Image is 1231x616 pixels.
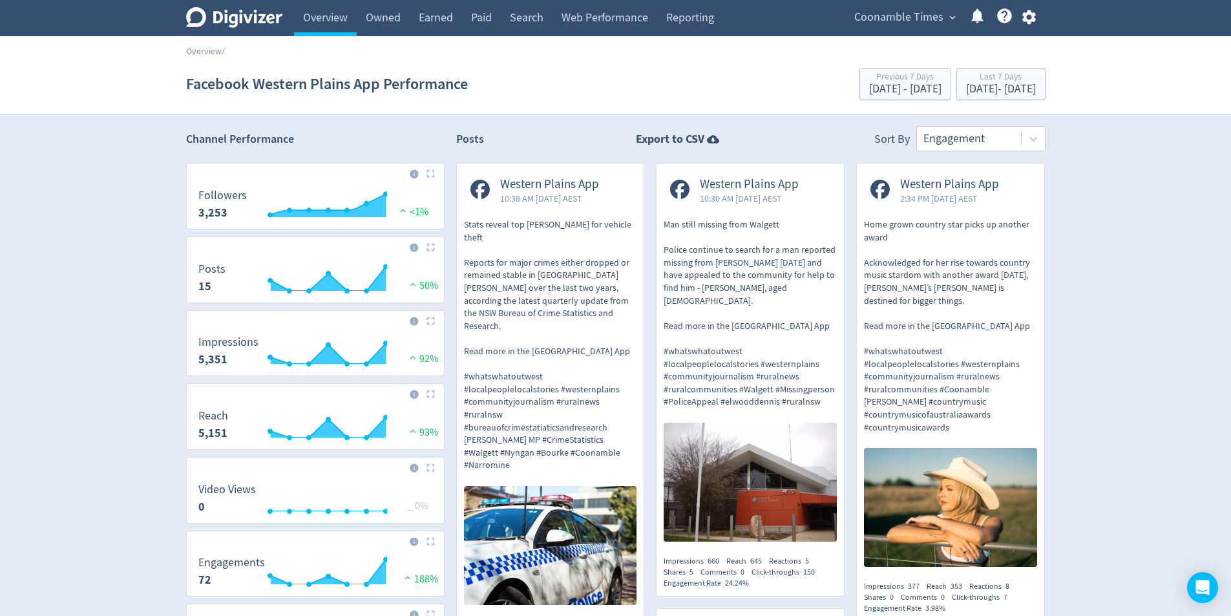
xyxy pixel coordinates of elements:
[951,581,962,591] span: 353
[192,410,439,444] svg: Reach 5,151
[636,131,704,147] strong: Export to CSV
[966,83,1036,95] div: [DATE] - [DATE]
[406,426,438,439] span: 93%
[908,581,920,591] span: 377
[406,279,419,289] img: positive-performance.svg
[426,317,435,325] img: Placeholder
[457,164,644,609] a: Western Plains App10:38 AM [DATE] AESTStats reveal top [PERSON_NAME] for vehicle theft Reports fo...
[901,592,952,603] div: Comments
[1187,572,1218,603] div: Open Intercom Messenger
[864,581,927,592] div: Impressions
[854,7,943,28] span: Coonamble Times
[1004,592,1007,602] span: 7
[500,177,599,192] span: Western Plains App
[864,218,1037,434] p: Home grown country star picks up another award Acknowledged for her rise towards country music st...
[401,573,414,582] img: positive-performance.svg
[198,279,211,294] strong: 15
[406,426,419,436] img: positive-performance.svg
[966,72,1036,83] div: Last 7 Days
[850,7,959,28] button: Coonamble Times
[956,68,1046,100] button: Last 7 Days[DATE]- [DATE]
[397,206,410,215] img: positive-performance.svg
[198,262,226,277] dt: Posts
[198,572,211,588] strong: 72
[803,567,815,577] span: 150
[925,603,945,613] span: 3.98%
[198,425,227,441] strong: 5,151
[708,556,719,566] span: 660
[500,192,599,205] span: 10:38 AM [DATE] AEST
[426,243,435,251] img: Placeholder
[426,537,435,546] img: Placeholder
[947,12,958,23] span: expand_more
[198,205,227,220] strong: 3,253
[769,556,816,567] div: Reactions
[864,603,952,614] div: Engagement Rate
[408,500,428,513] span: _ 0%
[192,189,439,224] svg: Followers 3,253
[890,592,894,602] span: 0
[198,188,247,203] dt: Followers
[700,192,799,205] span: 10:30 AM [DATE] AEST
[192,336,439,370] svg: Impressions 5,351
[859,68,951,100] button: Previous 7 Days[DATE] - [DATE]
[689,567,693,577] span: 5
[927,581,969,592] div: Reach
[874,131,910,151] div: Sort By
[900,192,999,205] span: 2:34 PM [DATE] AEST
[1005,581,1009,591] span: 8
[397,206,428,218] span: <1%
[198,555,265,570] dt: Engagements
[664,567,700,578] div: Shares
[900,177,999,192] span: Western Plains App
[857,164,1044,571] a: Western Plains App2:34 PM [DATE] AESTHome grown country star picks up another award Acknowledged ...
[186,63,468,105] h1: Facebook Western Plains App Performance
[222,45,225,57] span: /
[700,177,799,192] span: Western Plains App
[192,483,439,518] svg: Video Views 0
[752,567,822,578] div: Click-throughs
[726,556,769,567] div: Reach
[700,567,752,578] div: Comments
[664,218,837,409] p: Man still missing from Walgett Police continue to search for a man reported missing from [PERSON_...
[192,557,439,591] svg: Engagements 72
[456,131,484,151] h2: Posts
[198,352,227,367] strong: 5,351
[406,352,419,362] img: positive-performance.svg
[725,578,749,588] span: 24.24%
[464,218,637,472] p: Stats reveal top [PERSON_NAME] for vehicle theft Reports for major crimes either dropped or remai...
[952,592,1015,603] div: Click-throughs
[401,573,438,586] span: 188%
[198,482,256,497] dt: Video Views
[198,499,205,515] strong: 0
[186,45,222,57] a: Overview
[198,335,258,350] dt: Impressions
[406,279,438,292] span: 50%
[406,352,438,365] span: 92%
[186,131,445,147] h2: Channel Performance
[869,83,942,95] div: [DATE] - [DATE]
[864,592,901,603] div: Shares
[426,169,435,178] img: Placeholder
[741,567,744,577] span: 0
[198,409,228,423] dt: Reach
[657,164,844,546] a: Western Plains App10:30 AM [DATE] AESTMan still missing from Walgett Police continue to search fo...
[941,592,945,602] span: 0
[750,556,762,566] span: 645
[969,581,1016,592] div: Reactions
[664,578,756,589] div: Engagement Rate
[192,263,439,297] svg: Posts 15
[664,556,726,567] div: Impressions
[805,556,809,566] span: 5
[869,72,942,83] div: Previous 7 Days
[426,390,435,398] img: Placeholder
[426,463,435,472] img: Placeholder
